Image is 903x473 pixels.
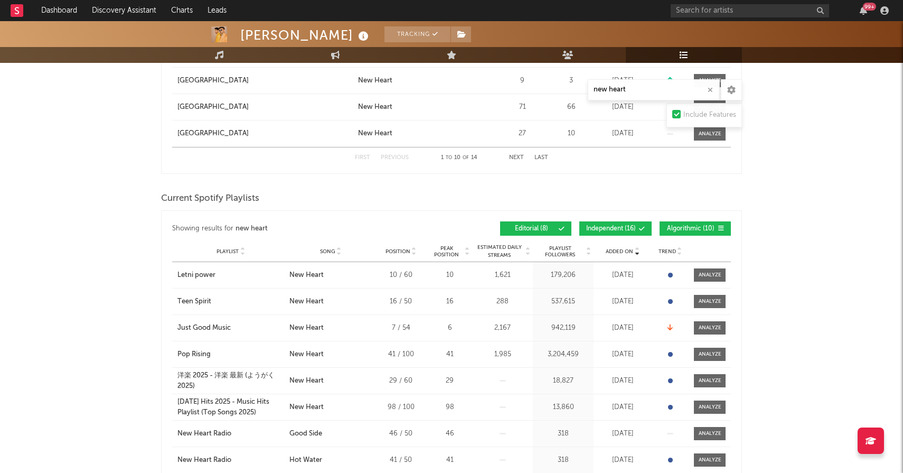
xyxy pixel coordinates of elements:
[177,455,284,466] a: New Heart Radio
[430,349,469,360] div: 41
[430,245,463,258] span: Peak Position
[596,270,649,281] div: [DATE]
[217,248,239,255] span: Playlist
[579,221,652,236] button: Independent(16)
[177,102,249,113] div: [GEOGRAPHIC_DATA]
[430,270,469,281] div: 10
[320,248,335,255] span: Song
[381,155,409,161] button: Previous
[551,128,591,139] div: 10
[177,429,231,439] div: New Heart Radio
[385,248,410,255] span: Position
[509,155,524,161] button: Next
[377,429,425,439] div: 46 / 50
[534,155,548,161] button: Last
[666,226,715,232] span: Algorithmic ( 10 )
[463,155,469,160] span: of
[498,76,546,86] div: 9
[177,270,215,281] div: Letni power
[535,245,585,258] span: Playlist Followers
[660,221,731,236] button: Algorithmic(10)
[430,402,469,413] div: 98
[177,349,284,360] a: Pop Rising
[358,128,392,139] div: New Heart
[377,376,425,386] div: 29 / 60
[500,221,571,236] button: Editorial(8)
[535,270,591,281] div: 179,206
[430,323,469,333] div: 6
[358,76,392,86] div: New Heart
[683,109,736,122] div: Include Features
[358,128,493,139] a: New Heart
[551,102,591,113] div: 66
[596,76,649,86] div: [DATE]
[289,296,324,307] div: New Heart
[535,429,591,439] div: 318
[430,152,488,164] div: 1 10 14
[289,429,322,439] div: Good Side
[671,4,829,17] input: Search for artists
[358,76,493,86] a: New Heart
[358,102,392,113] div: New Heart
[498,128,546,139] div: 27
[659,248,676,255] span: Trend
[596,349,649,360] div: [DATE]
[430,296,469,307] div: 16
[177,397,284,418] a: [DATE] Hits 2025 - Music Hits Playlist (Top Songs 2025)
[289,455,322,466] div: Hot Water
[177,370,284,391] a: 洋楽 2025 - 洋楽 最新 (ようがく2025)
[586,226,636,232] span: Independent ( 16 )
[377,402,425,413] div: 98 / 100
[535,455,591,466] div: 318
[172,221,451,236] div: Showing results for
[240,26,371,44] div: [PERSON_NAME]
[606,248,633,255] span: Added On
[377,455,425,466] div: 41 / 50
[377,296,425,307] div: 16 / 50
[475,270,530,281] div: 1,621
[588,79,720,100] input: Search Playlists/Charts
[289,349,324,360] div: New Heart
[446,155,452,160] span: to
[236,222,268,235] div: new heart
[289,376,324,386] div: New Heart
[498,102,546,113] div: 71
[430,376,469,386] div: 29
[177,128,249,139] div: [GEOGRAPHIC_DATA]
[177,323,231,333] div: Just Good Music
[355,155,370,161] button: First
[430,429,469,439] div: 46
[860,6,867,15] button: 99+
[596,455,649,466] div: [DATE]
[177,296,284,307] a: Teen Spirit
[596,128,649,139] div: [DATE]
[430,455,469,466] div: 41
[507,226,556,232] span: Editorial ( 8 )
[177,76,353,86] a: [GEOGRAPHIC_DATA]
[551,76,591,86] div: 3
[177,429,284,439] a: New Heart Radio
[535,349,591,360] div: 3,204,459
[177,296,211,307] div: Teen Spirit
[596,376,649,386] div: [DATE]
[177,270,284,281] a: Letni power
[177,128,353,139] a: [GEOGRAPHIC_DATA]
[377,349,425,360] div: 41 / 100
[289,270,324,281] div: New Heart
[596,429,649,439] div: [DATE]
[535,376,591,386] div: 18,827
[177,102,353,113] a: [GEOGRAPHIC_DATA]
[475,296,530,307] div: 288
[863,3,876,11] div: 99 +
[475,244,524,259] span: Estimated Daily Streams
[596,102,649,113] div: [DATE]
[596,323,649,333] div: [DATE]
[475,349,530,360] div: 1,985
[177,323,284,333] a: Just Good Music
[177,349,211,360] div: Pop Rising
[177,455,231,466] div: New Heart Radio
[177,76,249,86] div: [GEOGRAPHIC_DATA]
[535,402,591,413] div: 13,860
